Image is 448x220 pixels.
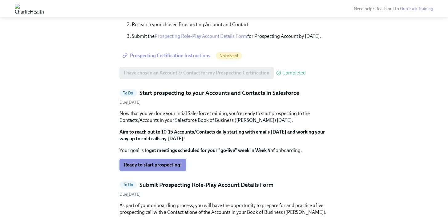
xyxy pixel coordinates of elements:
span: To Do [119,91,137,95]
span: Completed [282,70,306,75]
a: To DoStart prospecting to your Accounts and Contacts in SalesforceDue[DATE] [119,89,329,105]
span: Need help? Reach out to [354,6,433,11]
span: To Do [119,182,137,187]
img: CharlieHealth [15,4,44,14]
p: As part of your onboarding process, you will have the opportunity to prepare for and practice a l... [119,202,329,216]
span: Wednesday, October 15th 2025, 10:00 am [119,192,141,197]
p: Your goal is to of onboarding. [119,147,329,154]
h5: Start prospecting to your Accounts and Contacts in Salesforce [139,89,299,97]
span: Friday, October 17th 2025, 10:00 am [119,100,141,105]
h5: Submit Prospecting Role-Play Account Details Form [139,181,273,189]
a: Outreach Training [400,6,433,11]
span: Not visited [216,54,242,58]
a: Prospecting Certification Instructions [119,50,215,62]
p: Research your chosen Prospecting Account and Contact [132,21,329,28]
p: Submit the for Prospecting Account by [DATE]. [132,33,329,40]
span: Prospecting Certification Instructions [124,53,210,59]
span: Ready to start prospecting! [124,162,182,168]
a: Prospecting Role-Play Account Details Form [155,33,247,39]
a: To DoSubmit Prospecting Role-Play Account Details FormDue[DATE] [119,181,329,197]
p: Now that you've done your intial Salesforce training, you're ready to start prospecting to the Co... [119,110,329,124]
strong: get meetings scheduled for your "go-live" week in Week 4 [149,147,270,153]
button: Ready to start prospecting! [119,159,186,171]
strong: Aim to reach out to 10-15 Accounts/Contacts daily starting with emails [DATE] and working your wa... [119,129,325,142]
